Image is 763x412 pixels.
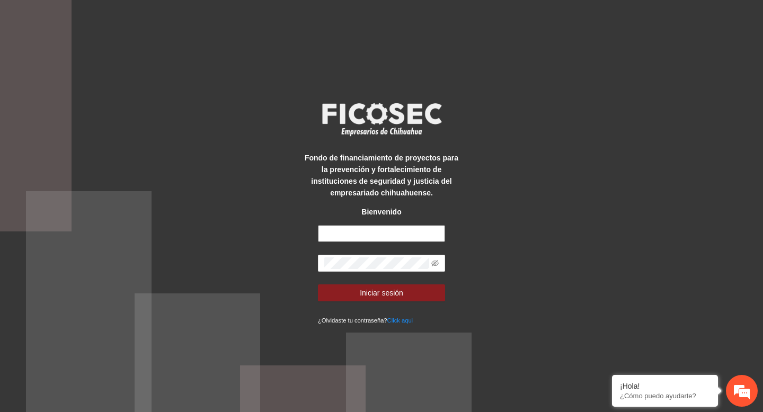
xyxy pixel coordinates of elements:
[305,154,458,197] strong: Fondo de financiamiento de proyectos para la prevención y fortalecimiento de instituciones de seg...
[318,317,413,324] small: ¿Olvidaste tu contraseña?
[620,382,710,390] div: ¡Hola!
[387,317,413,324] a: Click aqui
[360,287,403,299] span: Iniciar sesión
[318,284,445,301] button: Iniciar sesión
[431,259,439,267] span: eye-invisible
[361,208,401,216] strong: Bienvenido
[620,392,710,400] p: ¿Cómo puedo ayudarte?
[315,100,448,139] img: logo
